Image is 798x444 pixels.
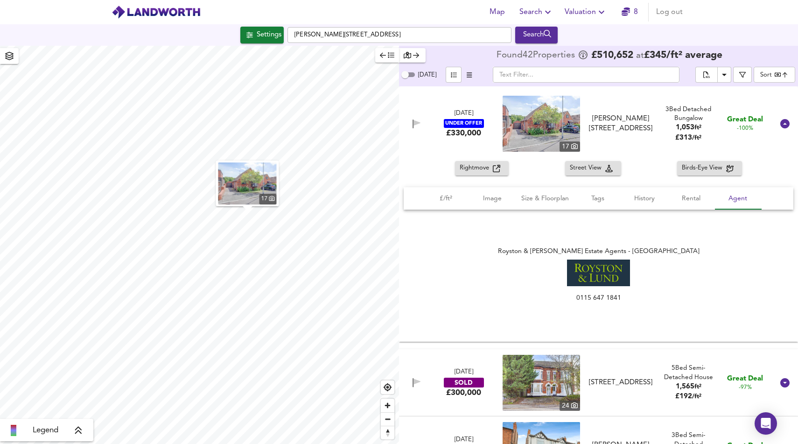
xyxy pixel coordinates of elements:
[519,6,553,19] span: Search
[676,383,694,390] span: 1,565
[692,135,701,141] span: / ft²
[656,6,683,19] span: Log out
[33,425,58,436] span: Legend
[644,50,722,60] span: £ 345 / ft² average
[695,67,731,83] div: split button
[518,29,555,41] div: Search
[727,374,763,384] span: Great Deal
[565,6,607,19] span: Valuation
[673,193,709,204] span: Rental
[581,378,660,388] div: 110 Radcliffe Road, NG2 5HG
[515,27,558,43] button: Search
[498,245,700,258] div: Royston & [PERSON_NAME] Estate Agents - [GEOGRAPHIC_DATA]
[660,364,716,382] div: 5 Bed Semi-Detached House
[399,349,798,416] div: [DATE]SOLD£300,000 property thumbnail 24 [STREET_ADDRESS]5Bed Semi-Detached House1,565ft²£192/ft²...
[381,426,394,439] button: Reset bearing to north
[259,194,277,204] div: 17
[218,162,277,204] img: property thumbnail
[692,394,701,400] span: / ft²
[444,119,484,128] div: UNDER OFFER
[399,86,798,161] div: [DATE]UNDER OFFER£330,000 property thumbnail 17 [PERSON_NAME][STREET_ADDRESS]3Bed Detached Bungal...
[218,162,277,204] a: property thumbnail 17
[482,3,512,21] button: Map
[418,72,436,78] span: [DATE]
[739,384,752,392] span: -97%
[521,193,569,204] span: Size & Floorplan
[615,3,644,21] button: 8
[503,96,580,152] a: property thumbnail 17
[475,193,510,204] span: Image
[580,193,616,204] span: Tags
[381,399,394,412] button: Zoom in
[515,27,558,43] div: Run Your Search
[677,161,742,176] button: Birds-Eye View
[591,51,633,60] span: £ 510,652
[216,161,279,206] button: property thumbnail 17
[257,29,281,41] div: Settings
[675,393,701,400] span: £ 192
[446,388,481,398] div: £300,000
[754,67,795,83] div: Sort
[737,125,753,133] span: -100%
[676,124,694,131] span: 1,053
[381,381,394,394] button: Find my location
[720,193,756,204] span: Agent
[652,3,686,21] button: Log out
[760,70,772,79] div: Sort
[455,368,473,377] div: [DATE]
[581,114,660,134] div: Mona Road, West Bridgford, Nottingham, NG2 5BU
[627,193,662,204] span: History
[112,5,201,19] img: logo
[694,125,701,131] span: ft²
[636,51,644,60] span: at
[455,109,473,118] div: [DATE]
[755,412,777,435] div: Open Intercom Messenger
[428,193,463,204] span: £/ft²
[779,377,791,388] svg: Show Details
[287,27,511,43] input: Enter a location...
[503,355,580,411] a: property thumbnail 24
[503,96,580,152] img: property thumbnail
[493,67,679,83] input: Text Filter...
[460,163,493,174] span: Rightmove
[560,401,580,411] div: 24
[497,51,577,60] div: Found 42 Propert ies
[455,161,509,176] button: Rightmove
[567,260,630,287] img: Agent Logo
[727,115,763,125] span: Great Deal
[694,384,701,390] span: ft²
[585,114,656,134] div: [PERSON_NAME][STREET_ADDRESS]
[560,141,580,152] div: 17
[675,134,701,141] span: £ 313
[565,161,621,176] button: Street View
[570,163,605,174] span: Street View
[682,163,726,174] span: Birds-Eye View
[446,128,481,138] div: £330,000
[240,27,284,43] button: Settings
[660,105,716,123] div: 3 Bed Detached Bungalow
[381,412,394,426] button: Zoom out
[516,3,557,21] button: Search
[779,118,791,129] svg: Show Details
[622,6,638,19] a: 8
[503,355,580,411] img: property thumbnail
[561,3,611,21] button: Valuation
[486,6,508,19] span: Map
[240,27,284,43] div: Click to configure Search Settings
[381,413,394,426] span: Zoom out
[585,378,656,388] div: [STREET_ADDRESS]
[576,291,621,304] div: 0115 647 1841
[444,378,484,388] div: SOLD
[399,161,798,342] div: [DATE]UNDER OFFER£330,000 property thumbnail 17 [PERSON_NAME][STREET_ADDRESS]3Bed Detached Bungal...
[717,67,731,83] button: Download Results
